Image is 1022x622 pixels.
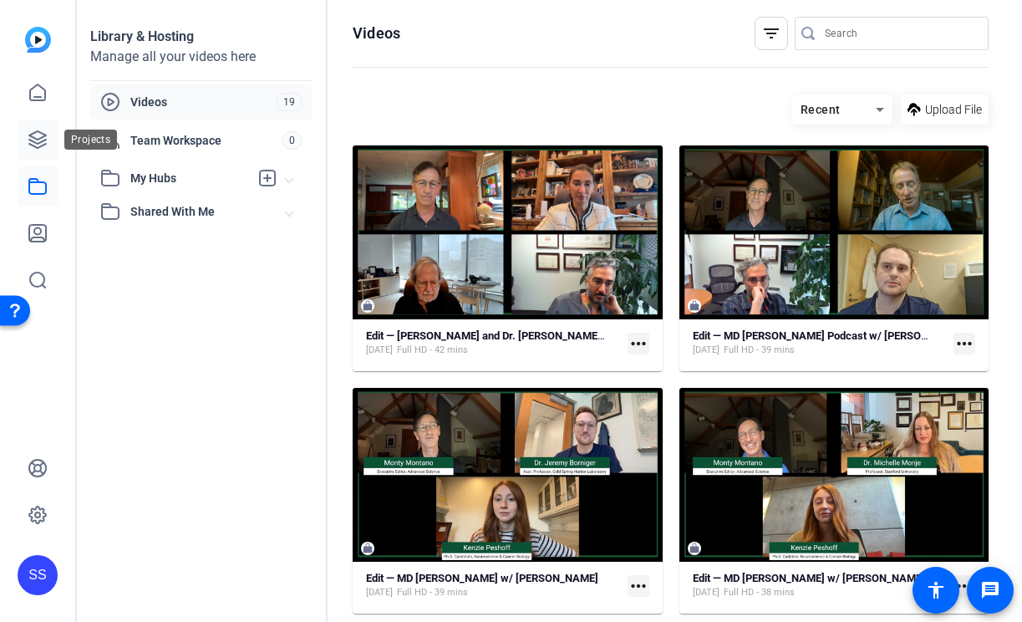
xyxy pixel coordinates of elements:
div: Manage all your videos here [90,47,313,67]
span: 0 [282,131,303,150]
a: Edit — [PERSON_NAME] and Dr. [PERSON_NAME] (raw footage)[DATE]Full HD - 42 mins [366,329,621,357]
mat-expansion-panel-header: My Hubs [90,161,313,195]
button: Upload File [901,94,989,125]
mat-icon: more_horiz [628,575,649,597]
input: Search [825,23,975,43]
a: Edit — MD [PERSON_NAME] w/ [PERSON_NAME] (Final)[DATE]Full HD - 38 mins [693,572,948,599]
div: Library & Hosting [90,27,313,47]
span: Full HD - 42 mins [397,344,468,357]
span: Full HD - 39 mins [397,586,468,599]
span: [DATE] [693,586,719,599]
span: Full HD - 38 mins [724,586,795,599]
span: My Hubs [130,170,249,187]
strong: Edit — MD [PERSON_NAME] Podcast w/ [PERSON_NAME] [693,329,967,342]
h1: Videos [353,23,400,43]
mat-icon: more_horiz [953,575,975,597]
span: Upload File [925,101,982,119]
mat-icon: more_horiz [628,333,649,354]
span: Recent [801,103,841,116]
a: Edit — MD [PERSON_NAME] w/ [PERSON_NAME][DATE]Full HD - 39 mins [366,572,621,599]
mat-icon: accessibility [926,580,946,600]
div: Projects [64,130,117,150]
strong: Edit — [PERSON_NAME] and Dr. [PERSON_NAME] (raw footage) [366,329,669,342]
mat-expansion-panel-header: Shared With Me [90,195,313,228]
span: Full HD - 39 mins [724,344,795,357]
span: Team Workspace [130,132,282,149]
mat-icon: filter_list [761,23,781,43]
span: [DATE] [366,344,393,357]
strong: Edit — MD [PERSON_NAME] w/ [PERSON_NAME] (Final) [693,572,958,584]
strong: Edit — MD [PERSON_NAME] w/ [PERSON_NAME] [366,572,598,584]
mat-icon: message [980,580,1000,600]
div: SS [18,555,58,595]
span: [DATE] [366,586,393,599]
span: [DATE] [693,344,719,357]
span: 19 [276,93,303,111]
img: blue-gradient.svg [25,27,51,53]
span: Shared With Me [130,203,286,221]
mat-icon: more_horiz [953,333,975,354]
span: Videos [130,94,276,110]
a: Edit — MD [PERSON_NAME] Podcast w/ [PERSON_NAME][DATE]Full HD - 39 mins [693,329,948,357]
